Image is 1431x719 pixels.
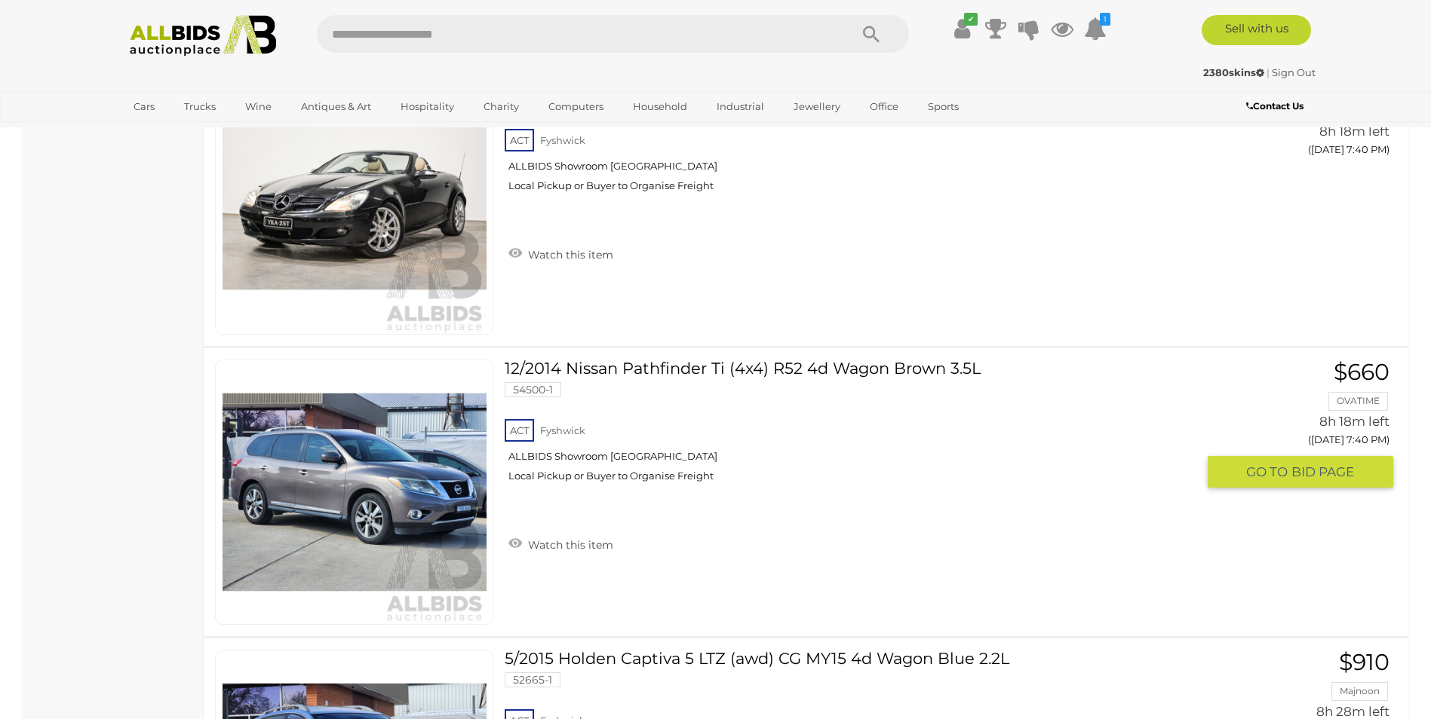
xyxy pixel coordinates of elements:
[474,94,529,119] a: Charity
[121,15,285,57] img: Allbids.com.au
[1084,15,1107,42] a: 1
[291,94,381,119] a: Antiques & Art
[516,359,1196,494] a: 12/2014 Nissan Pathfinder Ti (4x4) R52 4d Wagon Brown 3.5L 54500-1 ACT Fyshwick ALLBIDS Showroom ...
[524,248,613,262] span: Watch this item
[964,13,978,26] i: ✔
[918,94,969,119] a: Sports
[505,242,617,265] a: Watch this item
[1246,98,1307,115] a: Contact Us
[1291,464,1354,481] span: BID PAGE
[1203,66,1264,78] strong: 2380skins
[1219,359,1393,489] a: $660 OVATIME 8h 18m left ([DATE] 7:40 PM) GO TOBID PAGE
[174,94,226,119] a: Trucks
[1272,66,1316,78] a: Sign Out
[223,360,487,624] img: 54500-1a_ex.jpg
[1208,456,1393,488] button: GO TOBID PAGE
[834,15,909,53] button: Search
[1334,358,1390,386] span: $660
[707,94,774,119] a: Industrial
[223,70,487,334] img: 54421-1a_ex.jpg
[784,94,850,119] a: Jewellery
[505,532,617,555] a: Watch this item
[539,94,613,119] a: Computers
[1203,66,1267,78] a: 2380skins
[623,94,697,119] a: Household
[1100,13,1110,26] i: 1
[235,94,281,119] a: Wine
[524,538,613,552] span: Watch this item
[1246,100,1304,112] b: Contact Us
[1339,648,1390,676] span: $910
[951,15,974,42] a: ✔
[1267,66,1270,78] span: |
[124,94,164,119] a: Cars
[391,94,464,119] a: Hospitality
[1202,15,1311,45] a: Sell with us
[1219,69,1393,164] a: $5,180 TjA 8h 18m left ([DATE] 7:40 PM)
[860,94,908,119] a: Office
[516,69,1196,203] a: 11/2006 Mercedes-Benz SLK 280 R171 2d Convertible Obsidian Black 3.0L 54421-1 ACT Fyshwick ALLBID...
[1246,464,1291,481] span: GO TO
[124,119,250,144] a: [GEOGRAPHIC_DATA]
